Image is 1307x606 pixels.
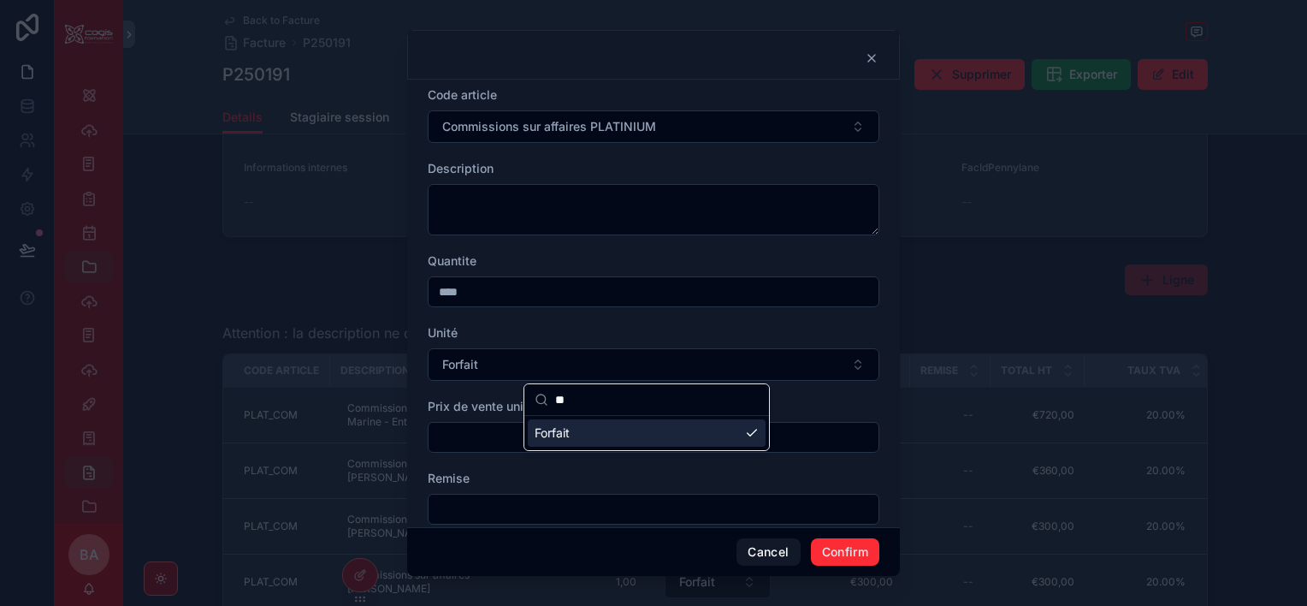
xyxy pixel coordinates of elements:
span: Quantite [428,253,476,268]
span: Unité [428,325,458,340]
span: Forfait [535,425,570,442]
span: Remise [428,471,470,485]
span: Commissions sur affaires PLATINIUM [442,118,656,135]
button: Select Button [428,348,879,381]
span: Prix de vente unitaire [428,399,549,413]
button: Confirm [811,538,879,566]
span: Description [428,161,494,175]
span: Forfait [442,356,478,373]
div: Suggestions [524,416,769,450]
span: Code article [428,87,497,102]
button: Cancel [736,538,800,566]
button: Select Button [428,110,879,143]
